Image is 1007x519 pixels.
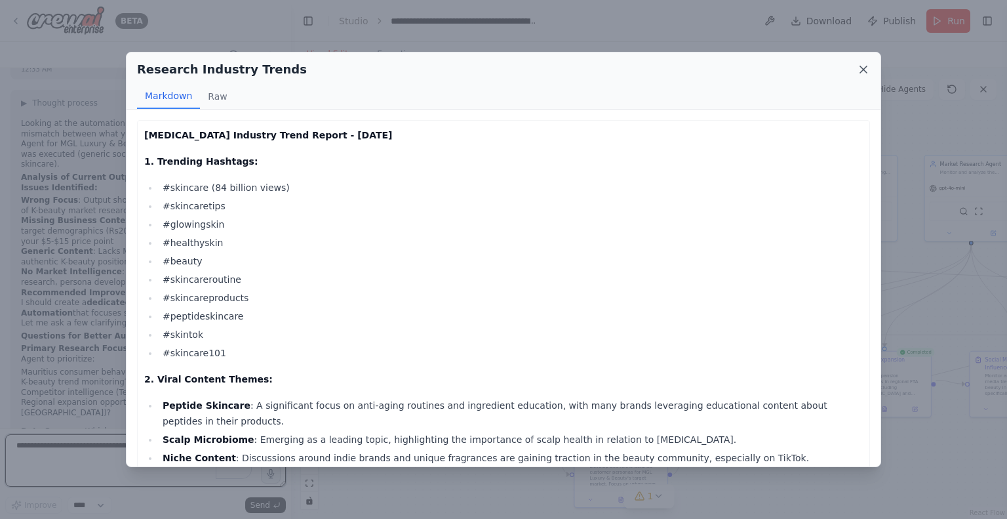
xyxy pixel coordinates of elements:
[159,398,863,429] li: : A significant focus on anti-aging routines and ingredient education, with many brands leveragin...
[159,345,863,361] li: #skincare101
[200,84,235,109] button: Raw
[159,450,863,466] li: : Discussions around indie brands and unique fragrances are gaining traction in the beauty commun...
[159,272,863,287] li: #skincareroutine
[144,156,258,167] strong: 1. Trending Hashtags:
[159,235,863,251] li: #healthyskin
[159,327,863,343] li: #skintok
[137,60,307,79] h2: Research Industry Trends
[159,198,863,214] li: #skincaretips
[159,432,863,447] li: : Emerging as a leading topic, highlighting the importance of scalp health in relation to [MEDICA...
[144,374,273,384] strong: 2. Viral Content Themes:
[159,217,863,232] li: #glowingskin
[163,453,236,463] strong: Niche Content
[144,130,392,140] strong: [MEDICAL_DATA] Industry Trend Report - [DATE]
[163,400,250,411] strong: Peptide Skincare
[137,84,200,109] button: Markdown
[159,180,863,196] li: #skincare (84 billion views)
[159,253,863,269] li: #beauty
[159,308,863,324] li: #peptideskincare
[159,290,863,306] li: #skincareproducts
[163,434,254,445] strong: Scalp Microbiome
